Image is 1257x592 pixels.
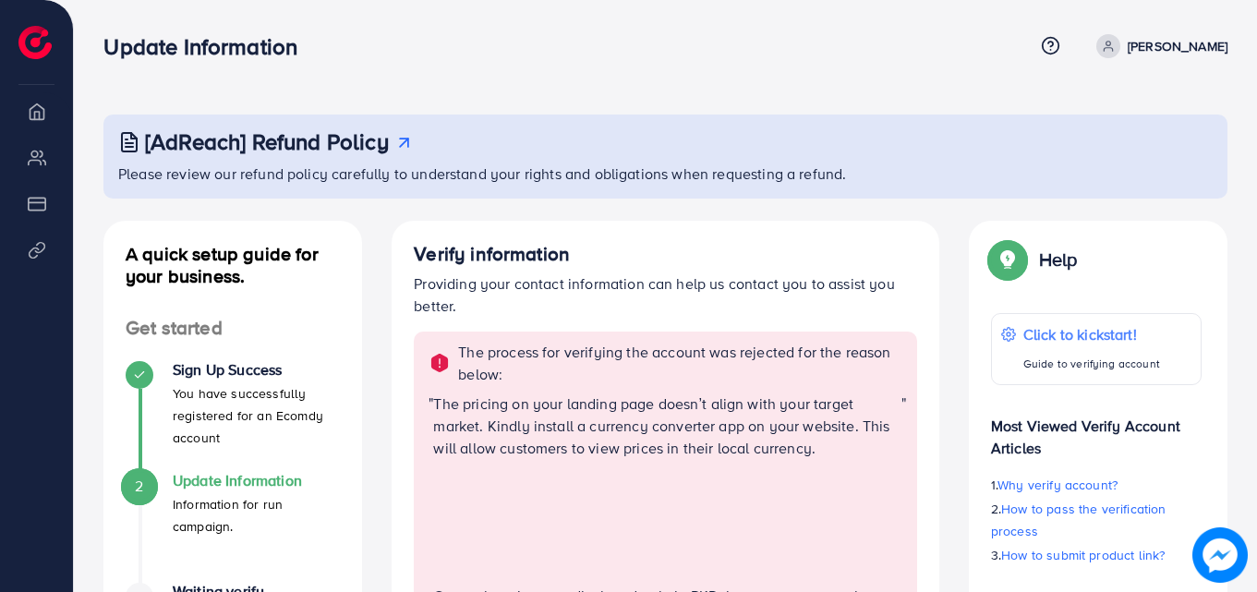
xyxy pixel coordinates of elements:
[135,476,143,497] span: 2
[414,243,917,266] h4: Verify information
[173,472,340,489] h4: Update Information
[991,544,1202,566] p: 3.
[173,361,340,379] h4: Sign Up Success
[103,243,362,287] h4: A quick setup guide for your business.
[173,382,340,449] p: You have successfully registered for an Ecomdy account
[991,474,1202,496] p: 1.
[1039,248,1078,271] p: Help
[991,400,1202,459] p: Most Viewed Verify Account Articles
[1089,34,1227,58] a: [PERSON_NAME]
[103,317,362,340] h4: Get started
[991,498,1202,542] p: 2.
[103,472,362,583] li: Update Information
[103,33,312,60] h3: Update Information
[1001,546,1165,564] span: How to submit product link?
[1192,527,1248,583] img: image
[145,128,389,155] h3: [AdReach] Refund Policy
[18,26,52,59] img: logo
[173,493,340,538] p: Information for run campaign.
[429,352,451,374] img: alert
[991,500,1166,540] span: How to pass the verification process
[1128,35,1227,57] p: [PERSON_NAME]
[458,341,906,385] p: The process for verifying the account was rejected for the reason below:
[1023,353,1160,375] p: Guide to verifying account
[997,476,1118,494] span: Why verify account?
[433,393,900,459] p: The pricing on your landing page doesn’t align with your target market. Kindly install a currency...
[991,243,1024,276] img: Popup guide
[103,361,362,472] li: Sign Up Success
[414,272,917,317] p: Providing your contact information can help us contact you to assist you better.
[118,163,1216,185] p: Please review our refund policy carefully to understand your rights and obligations when requesti...
[1023,323,1160,345] p: Click to kickstart!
